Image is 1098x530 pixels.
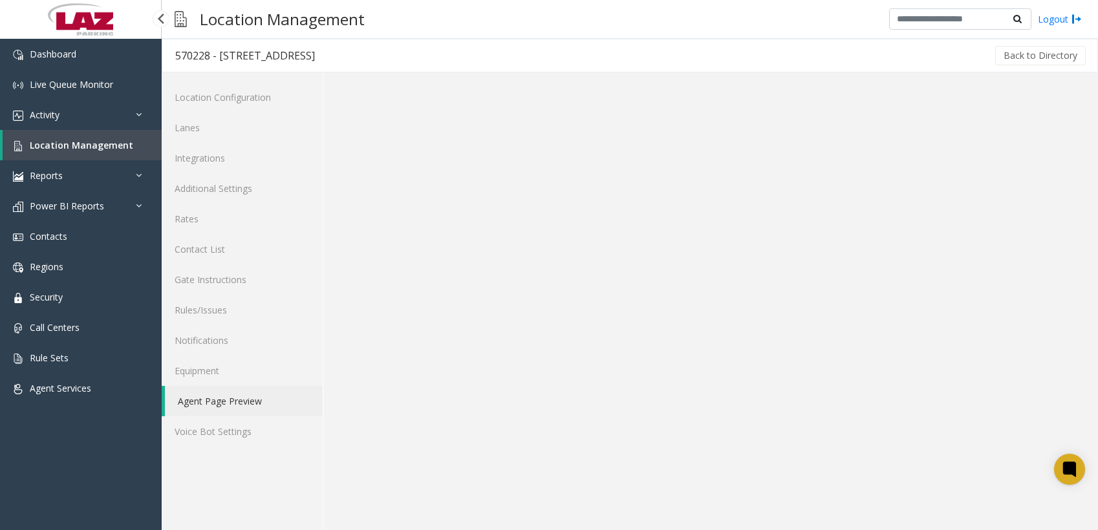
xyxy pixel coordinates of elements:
[165,386,323,416] a: Agent Page Preview
[162,204,323,234] a: Rates
[13,171,23,182] img: 'icon'
[30,78,113,90] span: Live Queue Monitor
[30,169,63,182] span: Reports
[13,50,23,60] img: 'icon'
[162,416,323,447] a: Voice Bot Settings
[30,139,133,151] span: Location Management
[3,130,162,160] a: Location Management
[162,355,323,386] a: Equipment
[13,262,23,273] img: 'icon'
[30,291,63,303] span: Security
[1071,12,1082,26] img: logout
[162,295,323,325] a: Rules/Issues
[13,202,23,212] img: 'icon'
[13,323,23,334] img: 'icon'
[13,354,23,364] img: 'icon'
[13,111,23,121] img: 'icon'
[193,3,371,35] h3: Location Management
[13,293,23,303] img: 'icon'
[30,321,80,334] span: Call Centers
[30,48,76,60] span: Dashboard
[30,200,104,212] span: Power BI Reports
[1038,12,1082,26] a: Logout
[13,384,23,394] img: 'icon'
[30,382,91,394] span: Agent Services
[30,230,67,242] span: Contacts
[162,82,323,112] a: Location Configuration
[162,325,323,355] a: Notifications
[162,112,323,143] a: Lanes
[162,143,323,173] a: Integrations
[175,47,315,64] div: 570228 - [STREET_ADDRESS]
[13,141,23,151] img: 'icon'
[995,46,1086,65] button: Back to Directory
[162,173,323,204] a: Additional Settings
[162,234,323,264] a: Contact List
[30,109,59,121] span: Activity
[30,260,63,273] span: Regions
[162,264,323,295] a: Gate Instructions
[30,352,69,364] span: Rule Sets
[13,232,23,242] img: 'icon'
[175,3,187,35] img: pageIcon
[13,80,23,90] img: 'icon'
